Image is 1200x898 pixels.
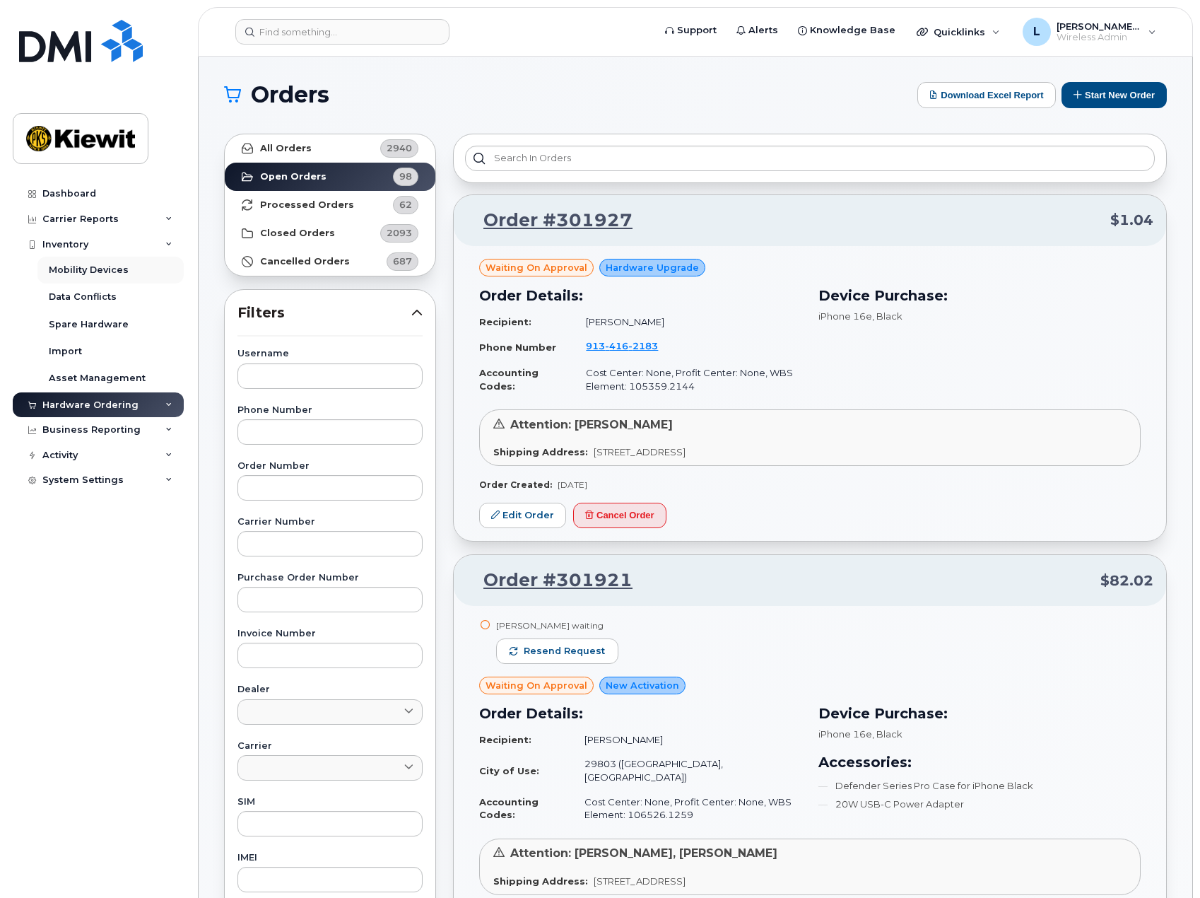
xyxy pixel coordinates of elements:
span: [DATE] [558,479,587,490]
label: Carrier Number [237,518,423,527]
strong: Recipient: [479,316,531,327]
span: Hardware Upgrade [606,261,699,274]
a: Edit Order [479,503,566,529]
label: SIM [237,798,423,807]
td: [PERSON_NAME] [572,728,801,752]
td: [PERSON_NAME] [573,310,801,334]
iframe: Messenger Launcher [1139,836,1189,887]
label: Purchase Order Number [237,573,423,583]
span: 913 [586,340,658,351]
h3: Accessories: [818,752,1141,773]
a: 9134162183 [586,340,675,351]
h3: Order Details: [479,285,801,306]
label: Username [237,349,423,358]
span: Attention: [PERSON_NAME] [510,418,673,431]
span: Filters [237,303,411,323]
span: 98 [399,170,412,183]
strong: Phone Number [479,342,556,353]
span: 2940 [387,141,412,155]
span: [STREET_ADDRESS] [594,875,686,887]
span: New Activation [606,679,679,692]
span: $82.02 [1100,571,1153,591]
a: All Orders2940 [225,134,435,163]
td: 29803 ([GEOGRAPHIC_DATA], [GEOGRAPHIC_DATA]) [572,752,801,789]
label: Phone Number [237,406,423,415]
span: 2183 [628,340,658,351]
strong: Accounting Codes: [479,367,539,392]
label: Order Number [237,462,423,471]
a: Order #301927 [466,208,633,233]
span: Orders [251,84,329,105]
label: IMEI [237,853,423,863]
strong: Cancelled Orders [260,256,350,267]
button: Resend request [496,638,618,664]
button: Cancel Order [573,503,666,529]
strong: All Orders [260,143,312,154]
strong: Open Orders [260,171,327,182]
span: Waiting On Approval [486,679,587,692]
strong: City of Use: [479,765,539,776]
span: iPhone 16e [818,310,872,322]
span: iPhone 16e [818,728,872,740]
li: Defender Series Pro Case for iPhone Black [818,779,1141,793]
strong: Order Created: [479,479,552,490]
li: 20W USB-C Power Adapter [818,798,1141,811]
span: 62 [399,198,412,211]
span: Attention: [PERSON_NAME], [PERSON_NAME] [510,846,777,860]
span: 687 [393,255,412,268]
span: [STREET_ADDRESS] [594,446,686,457]
button: Start New Order [1061,82,1167,108]
h3: Order Details: [479,703,801,724]
label: Invoice Number [237,629,423,638]
label: Dealer [237,685,423,694]
span: Resend request [524,645,605,658]
strong: Recipient: [479,734,531,745]
strong: Accounting Codes: [479,796,539,821]
a: Order #301921 [466,568,633,593]
strong: Processed Orders [260,199,354,211]
h3: Device Purchase: [818,703,1141,724]
input: Search in orders [465,146,1155,171]
h3: Device Purchase: [818,285,1141,306]
span: 416 [605,340,628,351]
span: , Black [872,310,902,322]
a: Cancelled Orders687 [225,247,435,276]
strong: Closed Orders [260,228,335,239]
a: Closed Orders2093 [225,219,435,247]
strong: Shipping Address: [493,875,588,887]
span: $1.04 [1110,210,1153,231]
span: , Black [872,728,902,740]
button: Download Excel Report [917,82,1056,108]
span: Waiting On Approval [486,261,587,274]
strong: Shipping Address: [493,446,588,457]
label: Carrier [237,742,423,751]
a: Processed Orders62 [225,191,435,219]
span: 2093 [387,226,412,240]
td: Cost Center: None, Profit Center: None, WBS Element: 105359.2144 [573,361,801,398]
td: Cost Center: None, Profit Center: None, WBS Element: 106526.1259 [572,790,801,827]
div: [PERSON_NAME] waiting [496,619,618,631]
a: Open Orders98 [225,163,435,191]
